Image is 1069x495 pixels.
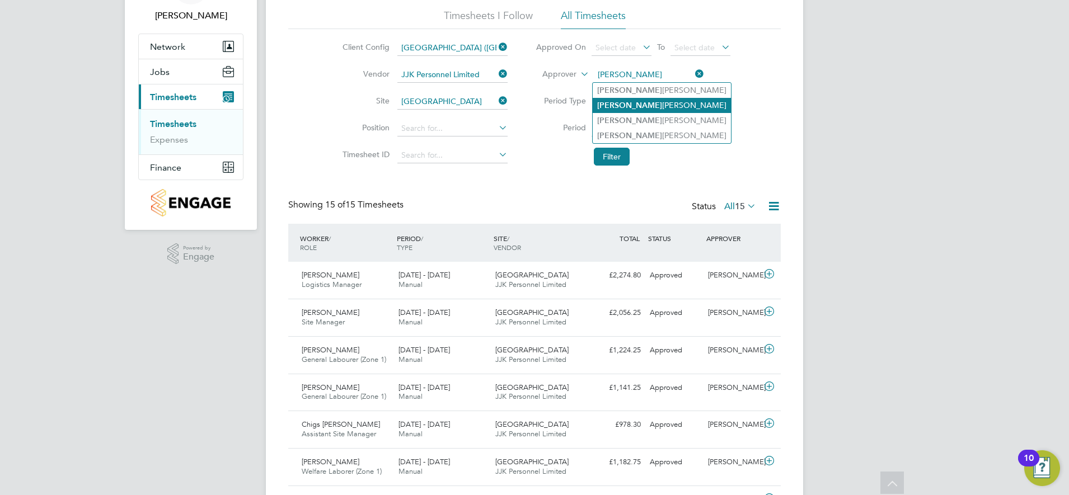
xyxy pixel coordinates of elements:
[339,69,390,79] label: Vendor
[587,453,645,472] div: £1,182.75
[597,86,662,95] b: [PERSON_NAME]
[645,228,704,248] div: STATUS
[288,199,406,211] div: Showing
[394,228,491,257] div: PERIOD
[495,457,569,466] span: [GEOGRAPHIC_DATA]
[151,189,230,216] img: countryside-properties-logo-retina.png
[594,148,630,166] button: Filter
[620,234,640,243] span: TOTAL
[561,9,626,29] li: All Timesheets
[302,280,362,289] span: Logistics Manager
[398,457,450,466] span: [DATE] - [DATE]
[526,69,576,80] label: Approver
[139,59,243,84] button: Jobs
[495,383,569,392] span: [GEOGRAPHIC_DATA]
[495,355,566,364] span: JJK Personnel Limited
[397,243,412,252] span: TYPE
[397,94,508,110] input: Search for...
[150,92,196,102] span: Timesheets
[302,355,386,364] span: General Labourer (Zone 1)
[704,341,762,360] div: [PERSON_NAME]
[329,234,331,243] span: /
[302,392,386,401] span: General Labourer (Zone 1)
[597,116,662,125] b: [PERSON_NAME]
[536,122,586,133] label: Period
[1024,458,1034,473] div: 10
[302,429,376,439] span: Assistant Site Manager
[645,379,704,397] div: Approved
[339,122,390,133] label: Position
[150,41,185,52] span: Network
[495,429,566,439] span: JJK Personnel Limited
[398,270,450,280] span: [DATE] - [DATE]
[302,466,382,476] span: Welfare Laborer (Zone 1)
[339,96,390,106] label: Site
[150,119,196,129] a: Timesheets
[398,466,423,476] span: Manual
[587,341,645,360] div: £1,224.25
[596,43,636,53] span: Select date
[302,383,359,392] span: [PERSON_NAME]
[139,34,243,59] button: Network
[704,228,762,248] div: APPROVER
[704,416,762,434] div: [PERSON_NAME]
[339,149,390,159] label: Timesheet ID
[302,308,359,317] span: [PERSON_NAME]
[495,270,569,280] span: [GEOGRAPHIC_DATA]
[587,379,645,397] div: £1,141.25
[183,243,214,253] span: Powered by
[507,234,509,243] span: /
[536,96,586,106] label: Period Type
[398,419,450,429] span: [DATE] - [DATE]
[494,243,521,252] span: VENDOR
[302,270,359,280] span: [PERSON_NAME]
[587,416,645,434] div: £978.30
[302,317,345,327] span: Site Manager
[397,148,508,163] input: Search for...
[421,234,423,243] span: /
[593,113,731,128] li: [PERSON_NAME]
[674,43,715,53] span: Select date
[398,345,450,355] span: [DATE] - [DATE]
[724,201,756,212] label: All
[150,134,188,145] a: Expenses
[297,228,394,257] div: WORKER
[398,355,423,364] span: Manual
[397,40,508,56] input: Search for...
[495,345,569,355] span: [GEOGRAPHIC_DATA]
[593,83,731,98] li: [PERSON_NAME]
[495,317,566,327] span: JJK Personnel Limited
[398,280,423,289] span: Manual
[587,304,645,322] div: £2,056.25
[495,280,566,289] span: JJK Personnel Limited
[325,199,404,210] span: 15 Timesheets
[167,243,215,265] a: Powered byEngage
[444,9,533,29] li: Timesheets I Follow
[150,162,181,173] span: Finance
[704,453,762,472] div: [PERSON_NAME]
[704,266,762,285] div: [PERSON_NAME]
[183,252,214,262] span: Engage
[139,84,243,109] button: Timesheets
[645,453,704,472] div: Approved
[536,42,586,52] label: Approved On
[495,392,566,401] span: JJK Personnel Limited
[654,40,668,54] span: To
[397,121,508,136] input: Search for...
[339,42,390,52] label: Client Config
[491,228,588,257] div: SITE
[398,317,423,327] span: Manual
[302,345,359,355] span: [PERSON_NAME]
[398,383,450,392] span: [DATE] - [DATE]
[302,457,359,466] span: [PERSON_NAME]
[138,189,243,216] a: Go to home page
[302,419,380,429] span: Chigs [PERSON_NAME]
[150,67,170,77] span: Jobs
[495,308,569,317] span: [GEOGRAPHIC_DATA]
[735,201,745,212] span: 15
[597,101,662,110] b: [PERSON_NAME]
[398,392,423,401] span: Manual
[495,419,569,429] span: [GEOGRAPHIC_DATA]
[398,308,450,317] span: [DATE] - [DATE]
[645,416,704,434] div: Approved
